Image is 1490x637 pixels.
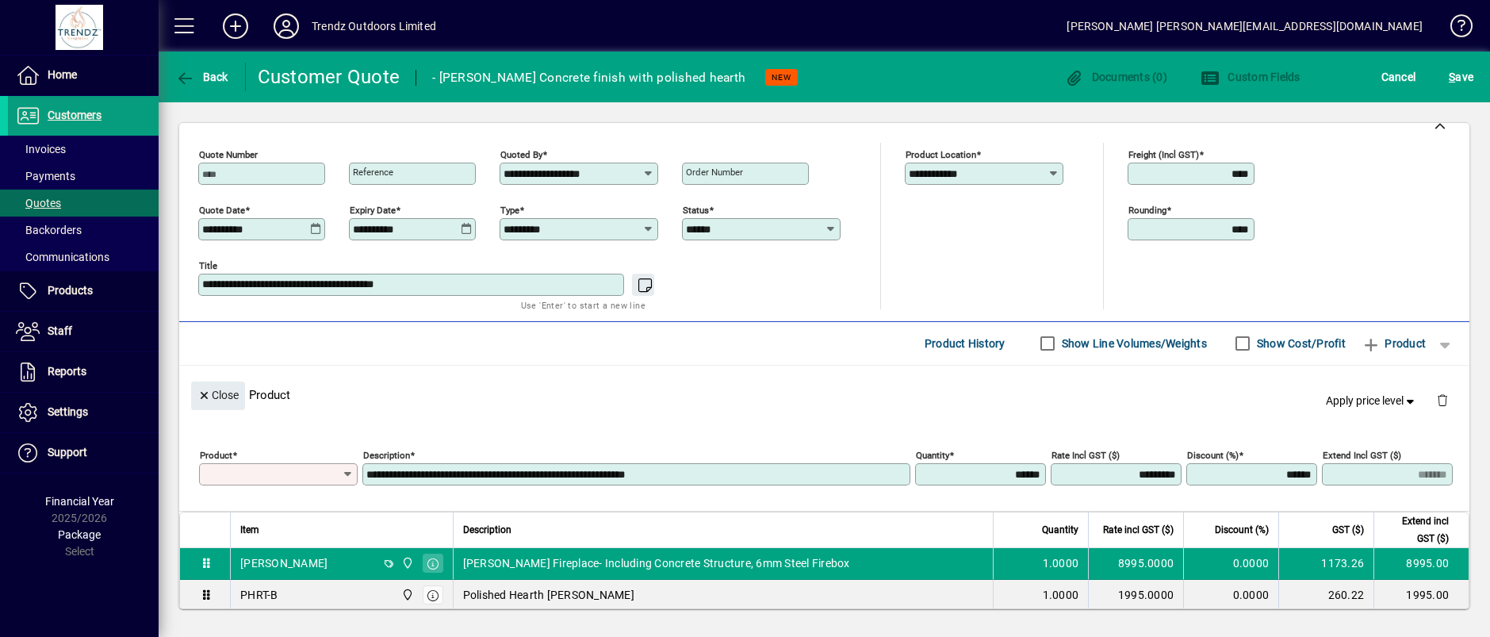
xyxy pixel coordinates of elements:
[179,366,1469,424] div: Product
[1373,548,1469,580] td: 8995.00
[1449,64,1473,90] span: ave
[8,393,159,432] a: Settings
[159,63,246,91] app-page-header-button: Back
[1064,71,1167,83] span: Documents (0)
[16,224,82,236] span: Backorders
[1381,64,1416,90] span: Cancel
[312,13,436,39] div: Trendz Outdoors Limited
[353,167,393,178] mat-label: Reference
[48,109,102,121] span: Customers
[8,190,159,217] a: Quotes
[200,449,232,460] mat-label: Product
[1423,382,1461,420] button: Delete
[1128,204,1166,215] mat-label: Rounding
[16,197,61,209] span: Quotes
[463,555,850,571] span: [PERSON_NAME] Fireplace- Including Concrete Structure, 6mm Steel Firebox
[240,555,327,571] div: [PERSON_NAME]
[240,521,259,539] span: Item
[1201,71,1300,83] span: Custom Fields
[199,148,258,159] mat-label: Quote number
[1067,13,1423,39] div: [PERSON_NAME] [PERSON_NAME][EMAIL_ADDRESS][DOMAIN_NAME]
[197,382,239,409] span: Close
[686,167,743,178] mat-label: Order number
[397,586,416,604] span: New Plymouth
[1373,580,1469,612] td: 1995.00
[199,259,217,271] mat-label: Title
[1449,71,1455,83] span: S
[1445,63,1477,91] button: Save
[210,12,261,40] button: Add
[8,352,159,392] a: Reports
[1254,336,1346,351] label: Show Cost/Profit
[432,65,745,90] div: - [PERSON_NAME] Concrete finish with polished hearth
[1183,548,1278,580] td: 0.0000
[1320,386,1424,415] button: Apply price level
[1438,3,1470,55] a: Knowledge Base
[48,446,87,459] span: Support
[1377,63,1420,91] button: Cancel
[1332,521,1364,539] span: GST ($)
[16,251,109,263] span: Communications
[48,284,93,297] span: Products
[683,204,709,215] mat-label: Status
[45,495,114,508] span: Financial Year
[916,449,949,460] mat-label: Quantity
[171,63,232,91] button: Back
[240,587,278,603] div: PHRT-B
[16,143,66,155] span: Invoices
[500,204,519,215] mat-label: Type
[1059,336,1207,351] label: Show Line Volumes/Weights
[8,163,159,190] a: Payments
[48,365,86,378] span: Reports
[1423,393,1461,407] app-page-header-button: Delete
[906,148,976,159] mat-label: Product location
[1128,148,1199,159] mat-label: Freight (incl GST)
[8,312,159,351] a: Staff
[8,244,159,271] a: Communications
[500,148,542,159] mat-label: Quoted by
[772,72,791,83] span: NEW
[1042,521,1078,539] span: Quantity
[175,71,228,83] span: Back
[1326,393,1418,409] span: Apply price level
[1098,555,1174,571] div: 8995.0000
[1197,63,1304,91] button: Custom Fields
[918,329,1012,358] button: Product History
[1051,449,1120,460] mat-label: Rate incl GST ($)
[1060,63,1171,91] button: Documents (0)
[8,271,159,311] a: Products
[48,324,72,337] span: Staff
[463,587,634,603] span: Polished Hearth [PERSON_NAME]
[1215,521,1269,539] span: Discount (%)
[48,405,88,418] span: Settings
[48,68,77,81] span: Home
[1043,587,1079,603] span: 1.0000
[1098,587,1174,603] div: 1995.0000
[1187,449,1239,460] mat-label: Discount (%)
[1354,329,1434,358] button: Product
[397,554,416,572] span: New Plymouth
[8,433,159,473] a: Support
[258,64,400,90] div: Customer Quote
[1384,512,1449,547] span: Extend incl GST ($)
[261,12,312,40] button: Profile
[1278,580,1373,612] td: 260.22
[925,331,1005,356] span: Product History
[191,382,245,410] button: Close
[1043,555,1079,571] span: 1.0000
[8,56,159,95] a: Home
[1362,331,1426,356] span: Product
[16,170,75,182] span: Payments
[363,449,410,460] mat-label: Description
[521,296,645,314] mat-hint: Use 'Enter' to start a new line
[58,528,101,541] span: Package
[199,204,245,215] mat-label: Quote date
[1103,521,1174,539] span: Rate incl GST ($)
[1278,548,1373,580] td: 1173.26
[463,521,511,539] span: Description
[8,217,159,244] a: Backorders
[350,204,396,215] mat-label: Expiry date
[1323,449,1401,460] mat-label: Extend incl GST ($)
[1183,580,1278,612] td: 0.0000
[187,387,249,401] app-page-header-button: Close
